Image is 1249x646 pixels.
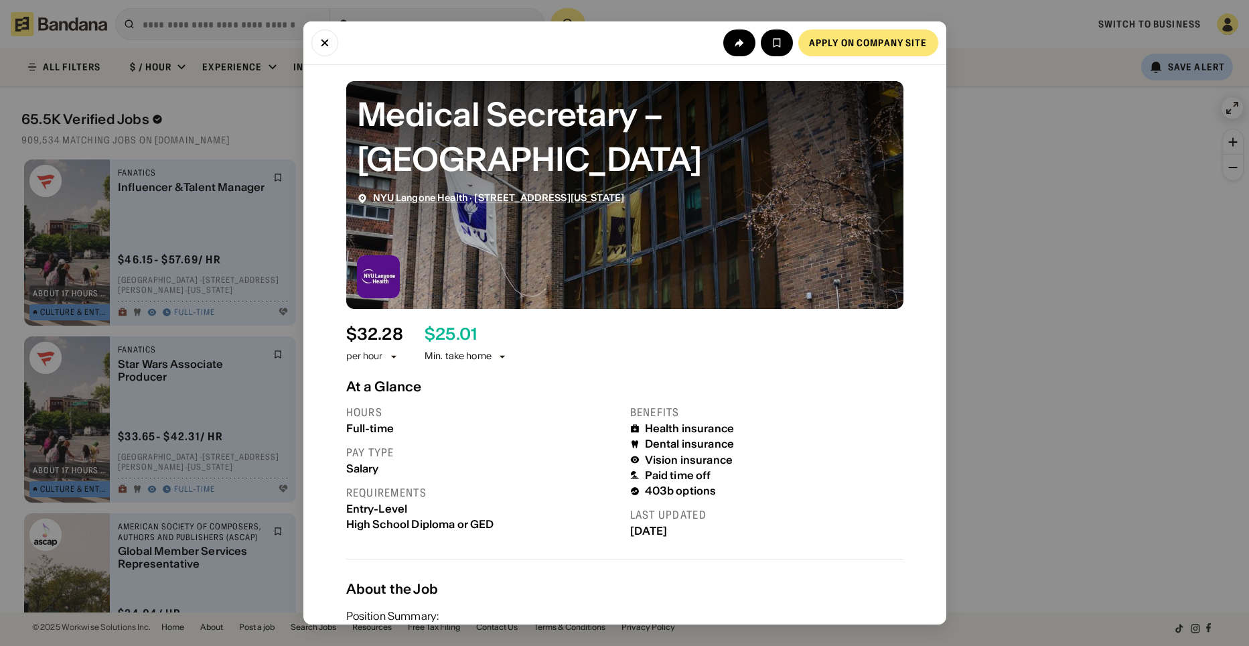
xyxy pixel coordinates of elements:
div: Full-time [346,422,619,435]
div: Position Summary: [346,608,439,624]
div: Min. take home [425,350,508,363]
a: Apply on company site [798,29,938,56]
div: Last updated [630,508,903,522]
div: Apply on company site [809,38,928,48]
div: $ 25.01 [425,325,477,344]
div: Hours [346,405,619,419]
button: Close [311,29,338,56]
div: Vision insurance [645,454,733,466]
div: About the Job [346,581,903,597]
div: Medical Secretary – Manhattan [357,92,893,182]
div: Health insurance [645,422,735,435]
div: Entry-Level [346,503,619,515]
div: Salary [346,462,619,475]
a: NYU Langone Health [373,192,468,204]
div: $ 32.28 [346,325,403,344]
div: Dental insurance [645,438,735,450]
a: [STREET_ADDRESS][US_STATE] [474,192,624,204]
div: At a Glance [346,379,903,395]
div: High School Diploma or GED [346,518,619,531]
div: per hour [346,350,383,363]
div: Requirements [346,486,619,500]
div: Benefits [630,405,903,419]
div: 403b options [645,484,717,497]
div: Pay type [346,446,619,460]
div: Paid time off [645,469,711,482]
img: NYU Langone Health logo [357,255,400,298]
div: [DATE] [630,525,903,537]
div: · [373,192,625,204]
